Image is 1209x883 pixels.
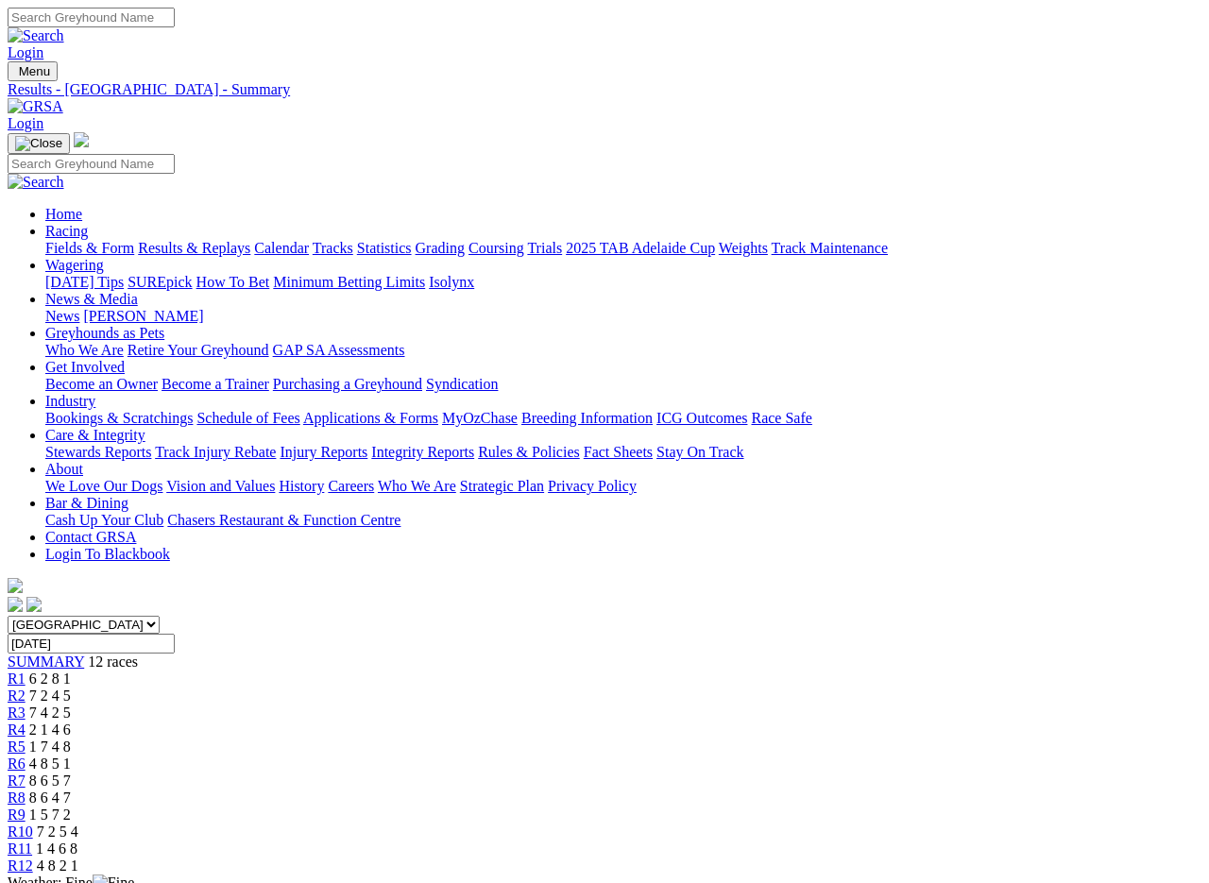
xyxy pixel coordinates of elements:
a: Syndication [426,376,498,392]
span: 4 8 2 1 [37,858,78,874]
a: Login [8,115,43,131]
span: Menu [19,64,50,78]
a: Bar & Dining [45,495,128,511]
a: Grading [416,240,465,256]
a: R6 [8,756,26,772]
div: Greyhounds as Pets [45,342,1201,359]
div: Racing [45,240,1201,257]
div: Care & Integrity [45,444,1201,461]
a: Strategic Plan [460,478,544,494]
span: 1 5 7 2 [29,807,71,823]
a: R5 [8,739,26,755]
img: Search [8,174,64,191]
a: Weights [719,240,768,256]
span: 1 7 4 8 [29,739,71,755]
a: Calendar [254,240,309,256]
a: GAP SA Assessments [273,342,405,358]
a: Who We Are [378,478,456,494]
a: Retire Your Greyhound [128,342,269,358]
a: Vision and Values [166,478,275,494]
a: Track Injury Rebate [155,444,276,460]
span: 7 2 4 5 [29,688,71,704]
img: Close [15,136,62,151]
a: R3 [8,705,26,721]
div: Bar & Dining [45,512,1201,529]
span: 8 6 4 7 [29,790,71,806]
a: Bookings & Scratchings [45,410,193,426]
img: facebook.svg [8,597,23,612]
a: Isolynx [429,274,474,290]
a: R2 [8,688,26,704]
a: Greyhounds as Pets [45,325,164,341]
div: Get Involved [45,376,1201,393]
a: Breeding Information [521,410,653,426]
a: R8 [8,790,26,806]
a: R4 [8,722,26,738]
a: Contact GRSA [45,529,136,545]
a: Statistics [357,240,412,256]
a: Racing [45,223,88,239]
a: Rules & Policies [478,444,580,460]
div: About [45,478,1201,495]
a: Who We Are [45,342,124,358]
a: Stewards Reports [45,444,151,460]
a: R11 [8,841,32,857]
a: Industry [45,393,95,409]
a: Careers [328,478,374,494]
input: Select date [8,634,175,654]
span: 7 2 5 4 [37,824,78,840]
div: Industry [45,410,1201,427]
div: Results - [GEOGRAPHIC_DATA] - Summary [8,81,1201,98]
a: Results & Replays [138,240,250,256]
a: Care & Integrity [45,427,145,443]
a: ICG Outcomes [656,410,747,426]
img: logo-grsa-white.png [74,132,89,147]
span: 12 races [88,654,138,670]
a: Purchasing a Greyhound [273,376,422,392]
a: Race Safe [751,410,811,426]
button: Toggle navigation [8,61,58,81]
a: Become a Trainer [162,376,269,392]
a: Get Involved [45,359,125,375]
span: R1 [8,671,26,687]
a: Minimum Betting Limits [273,274,425,290]
a: R9 [8,807,26,823]
img: Search [8,27,64,44]
a: Login [8,44,43,60]
span: 8 6 5 7 [29,773,71,789]
a: R12 [8,858,33,874]
a: Home [45,206,82,222]
div: Wagering [45,274,1201,291]
a: SUREpick [128,274,192,290]
input: Search [8,8,175,27]
span: 4 8 5 1 [29,756,71,772]
img: twitter.svg [26,597,42,612]
div: News & Media [45,308,1201,325]
a: Fields & Form [45,240,134,256]
a: Coursing [468,240,524,256]
a: Integrity Reports [371,444,474,460]
a: [DATE] Tips [45,274,124,290]
a: Wagering [45,257,104,273]
input: Search [8,154,175,174]
a: Fact Sheets [584,444,653,460]
a: News & Media [45,291,138,307]
a: 2025 TAB Adelaide Cup [566,240,715,256]
a: History [279,478,324,494]
img: logo-grsa-white.png [8,578,23,593]
img: GRSA [8,98,63,115]
button: Toggle navigation [8,133,70,154]
a: Privacy Policy [548,478,637,494]
span: SUMMARY [8,654,84,670]
a: MyOzChase [442,410,518,426]
a: R10 [8,824,33,840]
span: R7 [8,773,26,789]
